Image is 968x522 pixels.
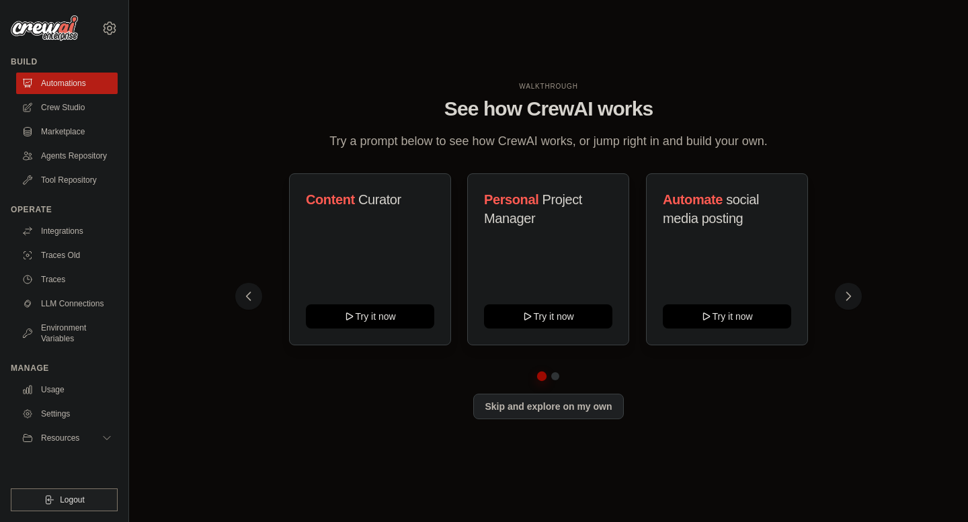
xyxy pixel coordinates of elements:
[16,220,118,242] a: Integrations
[41,433,79,443] span: Resources
[246,97,850,121] h1: See how CrewAI works
[16,169,118,191] a: Tool Repository
[484,304,612,329] button: Try it now
[473,394,623,419] button: Skip and explore on my own
[16,269,118,290] a: Traces
[663,192,759,226] span: social media posting
[358,192,401,207] span: Curator
[11,56,118,67] div: Build
[16,293,118,314] a: LLM Connections
[16,317,118,349] a: Environment Variables
[663,304,791,329] button: Try it now
[323,132,774,151] p: Try a prompt below to see how CrewAI works, or jump right in and build your own.
[11,15,78,41] img: Logo
[16,145,118,167] a: Agents Repository
[11,488,118,511] button: Logout
[11,363,118,374] div: Manage
[663,192,723,207] span: Automate
[484,192,582,226] span: Project Manager
[16,245,118,266] a: Traces Old
[16,427,118,449] button: Resources
[60,494,85,505] span: Logout
[306,192,355,207] span: Content
[16,379,118,400] a: Usage
[16,97,118,118] a: Crew Studio
[306,304,434,329] button: Try it now
[11,204,118,215] div: Operate
[16,121,118,142] a: Marketplace
[246,81,850,91] div: WALKTHROUGH
[484,192,538,207] span: Personal
[16,403,118,425] a: Settings
[16,73,118,94] a: Automations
